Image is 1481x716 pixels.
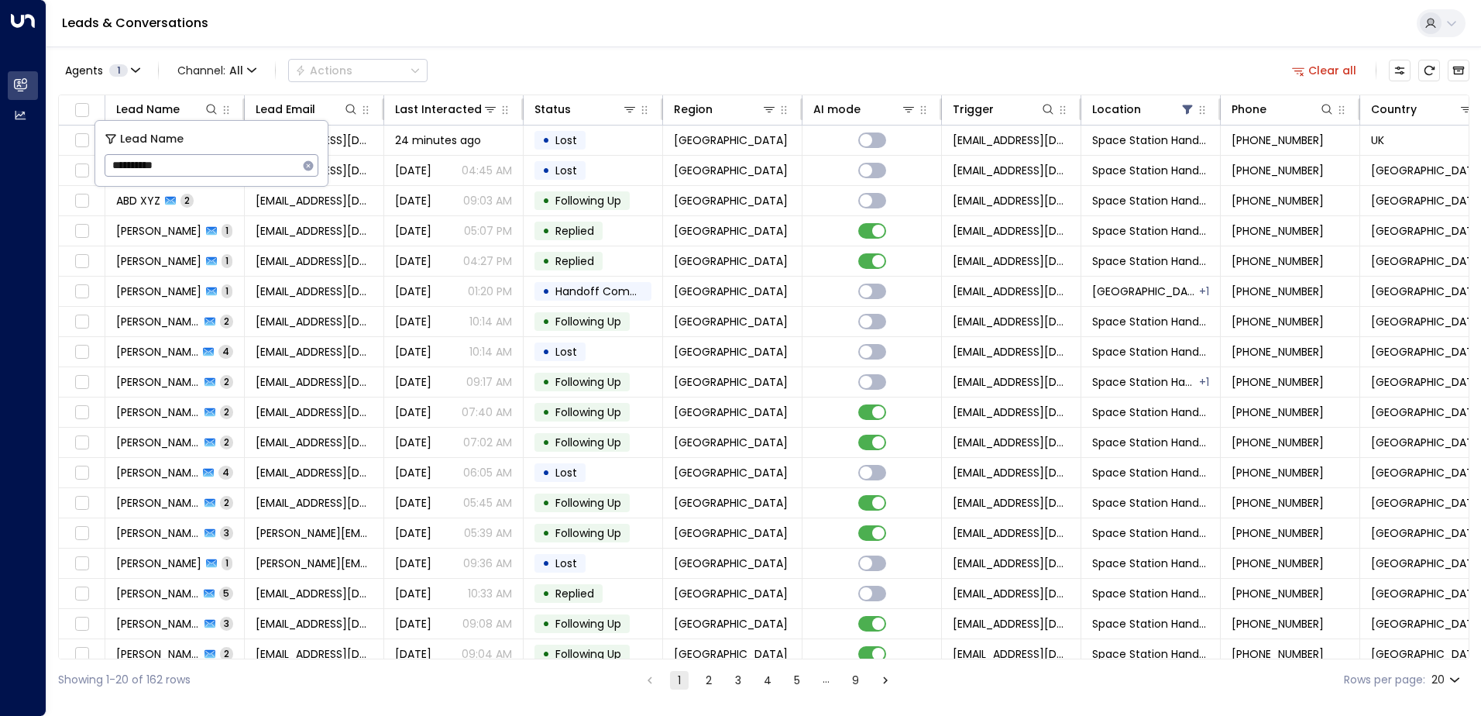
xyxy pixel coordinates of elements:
p: 07:02 AM [463,435,512,450]
span: simonknight204@gmail.com [256,374,373,390]
span: +447418053316 [1232,404,1324,420]
div: Last Interacted [395,100,498,119]
span: +447931788292 [1232,284,1324,299]
span: +447785235278 [1232,646,1324,662]
span: Birmingham [674,495,788,511]
span: Space Station Handsworth [1092,374,1198,390]
span: Lost [555,163,577,178]
span: 1 [109,64,128,77]
span: Following Up [555,646,621,662]
div: • [542,369,550,395]
span: 2 [220,435,233,449]
button: page 1 [670,671,689,690]
span: Yesterday [395,314,431,329]
span: Toggle select row [72,312,91,332]
button: Go to page 2 [699,671,718,690]
span: 24 minutes ago [395,133,481,148]
div: • [542,490,550,516]
div: AI mode [813,100,861,119]
div: 20 [1431,669,1463,691]
span: +447720524786 [1232,525,1324,541]
a: Leads & Conversations [62,14,208,32]
span: Birmingham [674,284,788,299]
span: 4 [218,466,233,479]
span: Following Up [555,525,621,541]
span: Toggle select row [72,433,91,453]
div: • [542,308,550,335]
div: Lead Email [256,100,359,119]
span: Brianna Jones [116,465,198,480]
span: Aug 30, 2025 [395,646,431,662]
span: Madia Njua [116,646,200,662]
span: craigkewell@hotmail.com [256,223,373,239]
div: AI mode [813,100,916,119]
span: leads@space-station.co.uk [953,133,1070,148]
span: Birmingham [674,646,788,662]
span: Space Station Handsworth [1092,223,1209,239]
span: saima18@live.com [256,253,373,269]
span: Space Station Castle Bromwich [1092,284,1198,299]
div: Lead Name [116,100,180,119]
span: 2 [220,375,233,388]
span: Birmingham [674,586,788,601]
div: • [542,188,550,214]
span: Lost [555,133,577,148]
button: Archived Leads [1448,60,1469,81]
p: 05:45 AM [463,495,512,511]
span: Birmingham [674,253,788,269]
span: Toggle select row [72,494,91,513]
span: ABD XYZ [116,193,160,208]
div: • [542,218,550,244]
div: Region [674,100,713,119]
span: leads@space-station.co.uk [953,525,1070,541]
span: Birmingham [674,193,788,208]
div: Space Station Handsworth [1199,284,1209,299]
div: Space Station Garretts Green [1199,374,1209,390]
button: Go to page 9 [847,671,865,690]
span: Toggle select row [72,222,91,241]
span: Aug 30, 2025 [395,616,431,632]
p: 04:45 AM [462,163,512,178]
div: Phone [1232,100,1335,119]
span: +447418053316 [1232,374,1324,390]
span: Birmingham [674,556,788,571]
span: p.kerrigan166@hotmail.co.uk [256,344,373,360]
p: 07:40 AM [462,404,512,420]
span: Neymar Jahn [116,556,201,571]
span: Toggle select row [72,403,91,422]
span: Toggle select row [72,584,91,604]
span: Toggle select row [72,645,91,664]
span: leads@space-station.co.uk [953,465,1070,480]
span: Replied [555,223,594,239]
span: Aug 18, 2025 [395,163,431,178]
span: Yesterday [395,253,431,269]
span: +441217073029 [1232,344,1324,360]
span: +447753635032 [1232,495,1324,511]
span: leads@space-station.co.uk [953,556,1070,571]
div: Lead Email [256,100,315,119]
span: Yesterday [395,223,431,239]
span: Yesterday [395,284,431,299]
span: +447956321546 [1232,253,1324,269]
div: Location [1092,100,1195,119]
button: Channel:All [171,60,263,81]
span: Craig Brown [116,223,201,239]
span: Toggle select row [72,252,91,271]
div: Status [534,100,571,119]
span: leads@space-station.co.uk [953,404,1070,420]
span: Space Station Handsworth [1092,646,1209,662]
span: Channel: [171,60,263,81]
span: njuamadia@gmail.com [256,646,373,662]
span: Replied [555,586,594,601]
span: 1 [222,254,232,267]
span: Toggle select row [72,343,91,362]
span: +447438618417 [1232,314,1324,329]
span: neymar.jahn@outlook.com [256,556,373,571]
div: Trigger [953,100,994,119]
span: 5 [219,587,233,600]
div: • [542,520,550,546]
span: leads@space-station.co.uk [953,435,1070,450]
span: leads@space-station.co.uk [953,223,1070,239]
div: Button group with a nested menu [288,59,428,82]
label: Rows per page: [1344,672,1425,688]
